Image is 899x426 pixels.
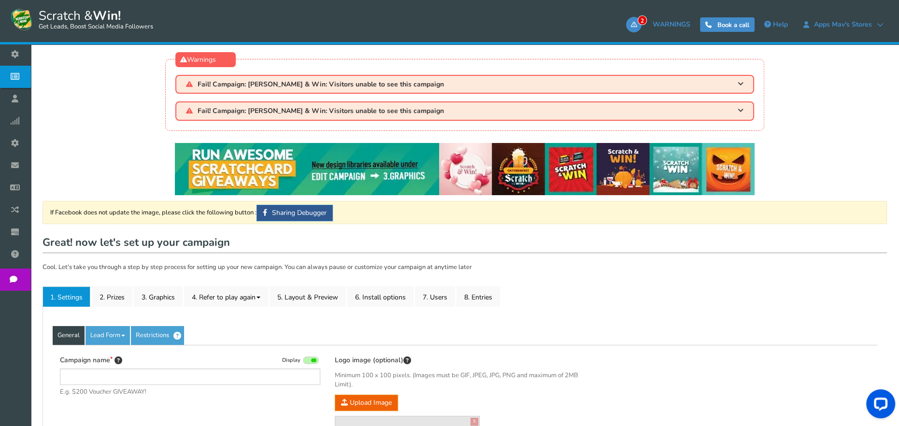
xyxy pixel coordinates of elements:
[175,143,755,195] img: festival-poster-2020.webp
[60,387,320,397] span: E.g. $200 Voucher GIVEAWAY!
[471,418,478,426] a: X
[43,201,887,224] div: If Facebook does not update the image, please click the following button :
[131,326,184,345] a: Restrictions
[700,17,755,32] a: Book a call
[759,17,793,32] a: Help
[403,355,411,366] span: This image will be displayed on top of your contest screen. You can upload & preview different im...
[415,286,455,307] a: 7. Users
[198,81,444,88] span: Fail! Campaign: [PERSON_NAME] & Win: Visitors unable to see this campaign
[858,385,899,426] iframe: LiveChat chat widget
[114,355,122,366] span: Tip: Choose a title that will attract more entries. For example: “Scratch & win a bracelet” will ...
[86,326,130,345] a: Lead Form
[10,7,34,31] img: Scratch and Win
[134,286,183,307] a: 3. Graphics
[717,21,749,29] span: Book a call
[10,7,153,31] a: Scratch &Win! Get Leads, Boost Social Media Followers
[175,52,236,67] div: Warnings
[457,286,500,307] a: 8. Entries
[43,263,887,272] p: Cool. Let's take you through a step by step process for setting up your new campaign. You can alw...
[92,286,132,307] a: 2. Prizes
[270,286,346,307] a: 5. Layout & Preview
[347,286,414,307] a: 6. Install options
[43,234,887,253] h1: Great! now let's set up your campaign
[626,17,695,32] a: 2WARNINGS
[53,326,85,345] a: General
[93,7,121,24] strong: Win!
[34,7,153,31] span: Scratch &
[773,20,788,29] span: Help
[43,286,90,307] a: 1. Settings
[60,355,122,366] label: Campaign name
[653,20,690,29] span: WARNINGS
[39,23,153,31] small: Get Leads, Boost Social Media Followers
[198,107,444,114] span: Fail! Campaign: [PERSON_NAME] & Win: Visitors unable to see this campaign
[335,355,411,366] label: Logo image (optional)
[638,15,647,25] span: 2
[184,286,268,307] a: 4. Refer to play again
[809,21,877,28] span: Apps Mav's stores
[257,205,333,221] a: Sharing Debugger
[335,371,595,390] span: Minimum 100 x 100 pixels. (Images must be GIF, JPEG, JPG, PNG and maximum of 2MB Limit).
[282,357,300,364] span: Display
